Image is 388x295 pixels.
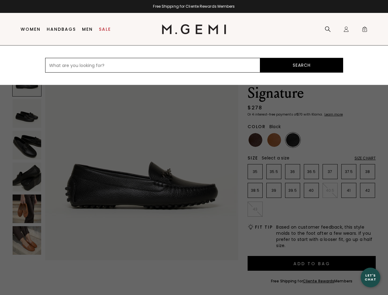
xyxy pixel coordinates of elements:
button: Search [260,58,343,73]
img: M.Gemi [162,24,226,34]
div: Let's Chat [361,273,380,281]
a: Women [21,27,41,32]
a: Men [82,27,93,32]
span: 0 [362,27,368,33]
input: What are you looking for? [45,58,260,73]
a: Handbags [47,27,76,32]
a: Sale [99,27,111,32]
